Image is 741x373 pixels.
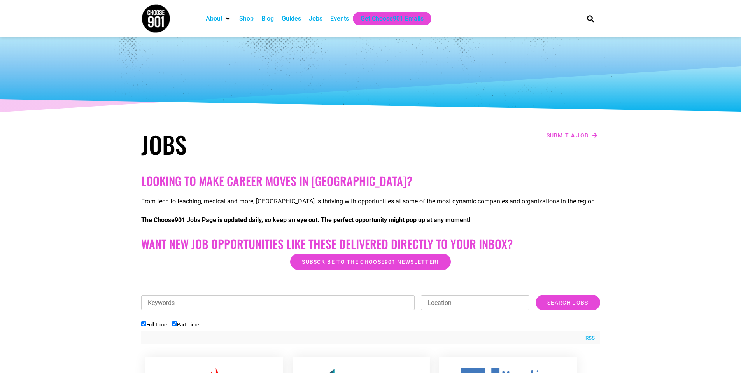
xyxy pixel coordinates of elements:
[261,14,274,23] a: Blog
[544,130,600,140] a: Submit a job
[141,197,600,206] p: From tech to teaching, medical and more, [GEOGRAPHIC_DATA] is thriving with opportunities at some...
[547,133,589,138] span: Submit a job
[172,321,177,326] input: Part Time
[330,14,349,23] a: Events
[141,216,470,224] strong: The Choose901 Jobs Page is updated daily, so keep an eye out. The perfect opportunity might pop u...
[421,295,529,310] input: Location
[282,14,301,23] a: Guides
[141,174,600,188] h2: Looking to make career moves in [GEOGRAPHIC_DATA]?
[536,295,600,310] input: Search Jobs
[206,14,222,23] a: About
[172,322,199,327] label: Part Time
[302,259,439,264] span: Subscribe to the Choose901 newsletter!
[202,12,235,25] div: About
[202,12,574,25] nav: Main nav
[309,14,322,23] a: Jobs
[361,14,424,23] a: Get Choose901 Emails
[239,14,254,23] a: Shop
[141,295,415,310] input: Keywords
[141,237,600,251] h2: Want New Job Opportunities like these Delivered Directly to your Inbox?
[290,254,450,270] a: Subscribe to the Choose901 newsletter!
[582,334,595,342] a: RSS
[141,130,367,158] h1: Jobs
[141,322,167,327] label: Full Time
[584,12,597,25] div: Search
[141,321,146,326] input: Full Time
